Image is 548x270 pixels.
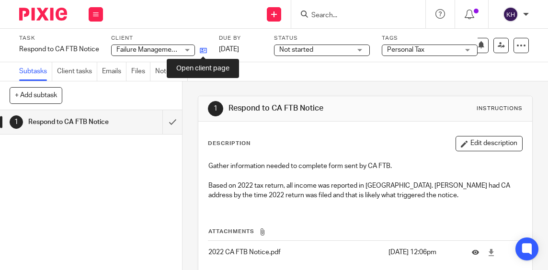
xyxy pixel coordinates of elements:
label: Due by [219,34,262,42]
div: Instructions [477,105,523,112]
p: Gather information needed to complete form sent by CA FTB. [208,161,522,171]
div: Respond to CA FTB Notice [19,45,99,54]
span: [DATE] [219,46,239,53]
a: Files [131,62,150,81]
label: Task [19,34,99,42]
span: Personal Tax [387,46,424,53]
a: Client tasks [57,62,97,81]
div: 1 [10,115,23,129]
p: [DATE] 12:06pm [388,247,457,257]
span: Attachments [208,229,254,234]
label: Status [274,34,370,42]
p: Description [208,140,251,147]
p: Based on 2022 tax return, all income was reported in [GEOGRAPHIC_DATA]. [PERSON_NAME] had CA addr... [208,181,522,201]
a: Audit logs [193,62,227,81]
button: Edit description [456,136,523,151]
p: 2022 CA FTB Notice.pdf [208,247,383,257]
label: Client [111,34,207,42]
button: + Add subtask [10,87,62,103]
span: Failure Management Productions Inc. [116,46,228,53]
a: Subtasks [19,62,52,81]
a: Download [488,247,495,257]
img: svg%3E [503,7,518,22]
input: Search [310,11,397,20]
img: Pixie [19,8,67,21]
h1: Respond to CA FTB Notice [28,115,112,129]
span: Not started [279,46,313,53]
a: Notes (0) [155,62,188,81]
label: Tags [382,34,478,42]
div: 1 [208,101,223,116]
h1: Respond to CA FTB Notice [228,103,386,113]
a: Emails [102,62,126,81]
